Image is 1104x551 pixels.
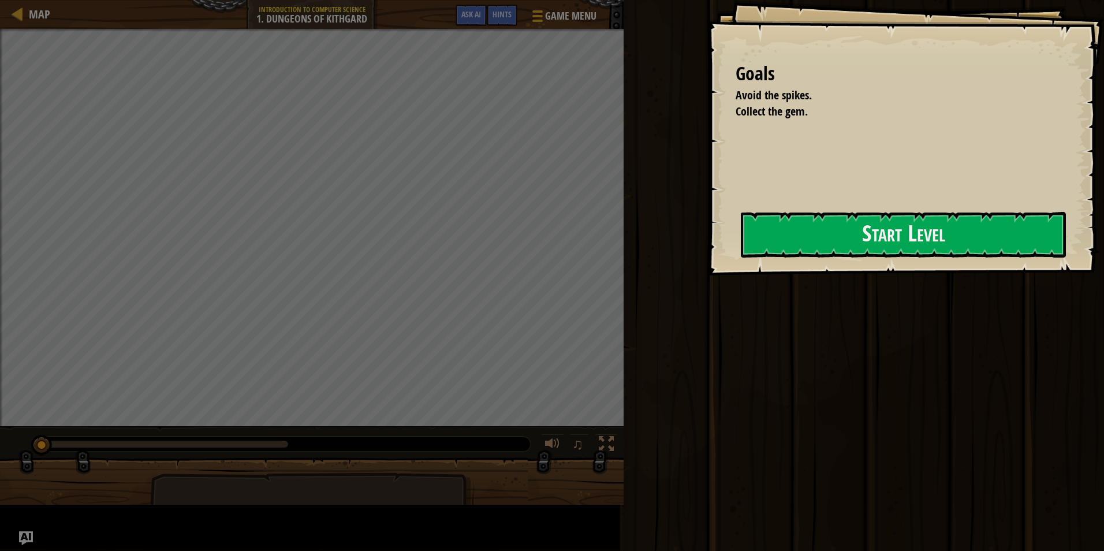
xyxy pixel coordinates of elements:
button: Adjust volume [541,434,564,457]
button: ♫ [570,434,590,457]
span: Ask AI [461,9,481,20]
button: Ask AI [456,5,487,26]
span: ♫ [572,435,584,453]
a: Map [23,6,50,22]
span: Game Menu [545,9,596,24]
li: Collect the gem. [721,103,1061,120]
button: Game Menu [523,5,603,32]
span: Avoid the spikes. [736,87,812,103]
span: Hints [493,9,512,20]
button: Toggle fullscreen [595,434,618,457]
button: Ask AI [19,531,33,545]
li: Avoid the spikes. [721,87,1061,104]
div: Goals [736,61,1064,87]
button: Start Level [741,212,1066,258]
span: Collect the gem. [736,103,808,119]
span: Map [29,6,50,22]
